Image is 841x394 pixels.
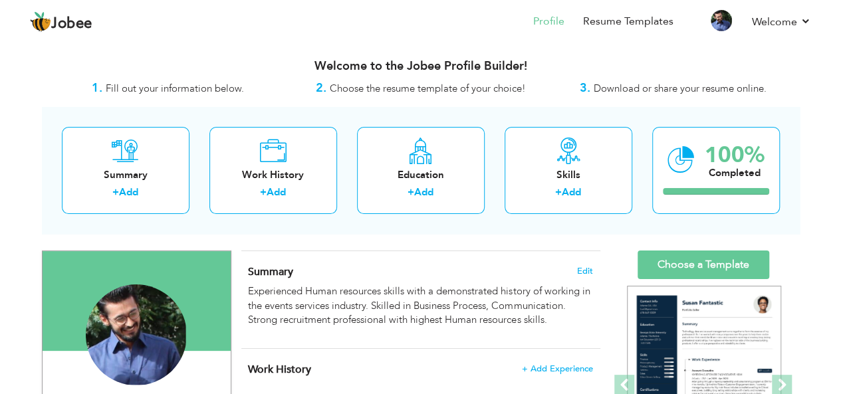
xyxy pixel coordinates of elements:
[533,14,564,29] a: Profile
[248,265,592,278] h4: Adding a summary is a quick and easy way to highlight your experience and interests.
[119,185,138,199] a: Add
[562,185,581,199] a: Add
[248,363,592,376] h4: This helps to show the companies you have worked for.
[92,80,102,96] strong: 1.
[583,14,673,29] a: Resume Templates
[51,17,92,31] span: Jobee
[267,185,286,199] a: Add
[248,362,311,377] span: Work History
[638,250,769,279] a: Choose a Template
[330,82,526,95] span: Choose the resume template of your choice!
[112,185,119,199] label: +
[555,185,562,199] label: +
[42,60,800,73] h3: Welcome to the Jobee Profile Builder!
[368,168,474,182] div: Education
[106,82,244,95] span: Fill out your information below.
[260,185,267,199] label: +
[705,166,765,180] div: Completed
[72,168,179,182] div: Summary
[30,11,51,33] img: jobee.io
[594,82,767,95] span: Download or share your resume online.
[580,80,590,96] strong: 3.
[248,264,293,279] span: Summary
[515,168,622,182] div: Skills
[752,14,811,30] a: Welcome
[522,364,593,373] span: + Add Experience
[711,10,732,31] img: Profile Img
[577,266,593,276] span: Edit
[705,144,765,166] div: 100%
[408,185,414,199] label: +
[30,11,92,33] a: Jobee
[248,284,592,327] p: Experienced Human resources skills with a demonstrated history of working in the events services ...
[316,80,326,96] strong: 2.
[86,284,187,385] img: Hasnain Qureshi
[414,185,433,199] a: Add
[220,168,326,182] div: Work History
